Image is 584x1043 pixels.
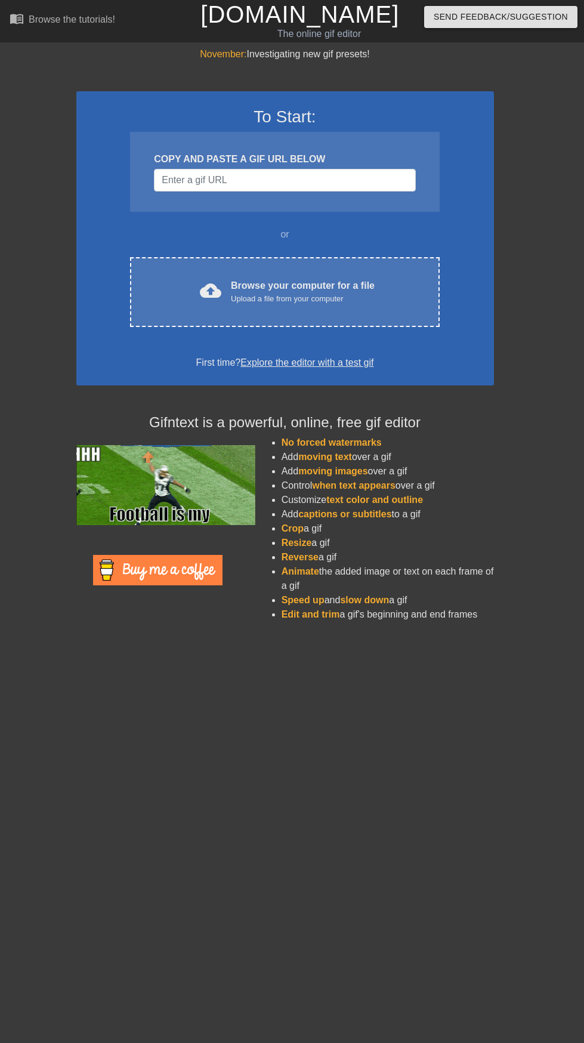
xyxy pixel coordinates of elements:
[282,564,494,593] li: the added image or text on each frame of a gif
[231,293,375,305] div: Upload a file from your computer
[282,450,494,464] li: Add over a gif
[298,509,391,519] span: captions or subtitles
[282,609,340,619] span: Edit and trim
[76,414,494,431] h4: Gifntext is a powerful, online, free gif editor
[76,47,494,61] div: Investigating new gif presets!
[282,552,319,562] span: Reverse
[200,280,221,301] span: cloud_upload
[282,507,494,521] li: Add to a gif
[282,595,325,605] span: Speed up
[240,357,373,368] a: Explore the editor with a test gif
[92,356,478,370] div: First time?
[76,445,255,525] img: football_small.gif
[298,452,352,462] span: moving text
[282,536,494,550] li: a gif
[282,479,494,493] li: Control over a gif
[298,466,367,476] span: moving images
[340,595,389,605] span: slow down
[434,10,568,24] span: Send Feedback/Suggestion
[200,49,246,59] span: November:
[231,279,375,305] div: Browse your computer for a file
[282,566,319,576] span: Animate
[312,480,395,490] span: when text appears
[282,607,494,622] li: a gif's beginning and end frames
[154,152,415,166] div: COPY AND PASTE A GIF URL BELOW
[282,593,494,607] li: and a gif
[92,107,478,127] h3: To Start:
[93,555,223,585] img: Buy Me A Coffee
[282,523,304,533] span: Crop
[282,464,494,479] li: Add over a gif
[154,169,415,192] input: Username
[200,27,437,41] div: The online gif editor
[282,493,494,507] li: Customize
[282,521,494,536] li: a gif
[29,14,115,24] div: Browse the tutorials!
[282,550,494,564] li: a gif
[200,1,399,27] a: [DOMAIN_NAME]
[282,538,312,548] span: Resize
[326,495,423,505] span: text color and outline
[10,11,115,30] a: Browse the tutorials!
[10,11,24,26] span: menu_book
[282,437,382,448] span: No forced watermarks
[424,6,577,28] button: Send Feedback/Suggestion
[107,227,463,242] div: or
